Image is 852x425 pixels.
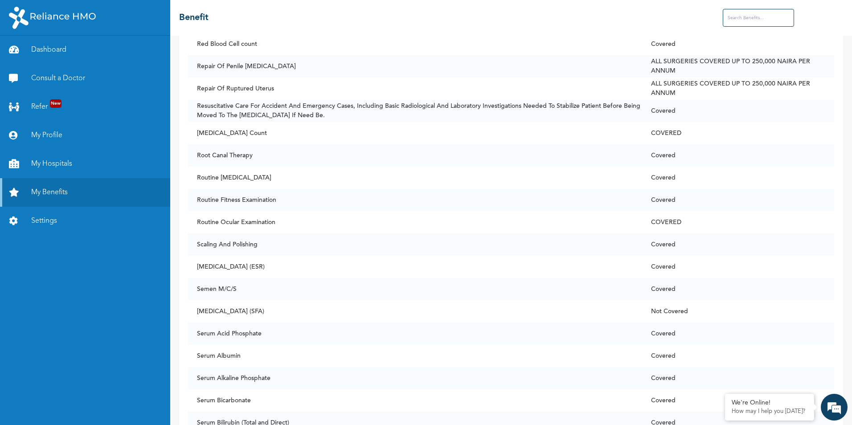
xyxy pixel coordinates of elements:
[642,233,834,256] td: Covered
[642,100,834,122] td: Covered
[642,367,834,389] td: Covered
[642,256,834,278] td: Covered
[46,50,150,61] div: Chat with us now
[642,389,834,412] td: Covered
[642,55,834,78] td: ALL SURGERIES COVERED UP TO 250,000 NAIRA PER ANNUM
[4,271,170,302] textarea: Type your message and hit 'Enter'
[50,99,61,108] span: New
[642,278,834,300] td: Covered
[642,33,834,55] td: Covered
[642,167,834,189] td: Covered
[179,11,209,25] h2: Benefit
[642,122,834,144] td: COVERED
[188,167,642,189] td: Routine [MEDICAL_DATA]
[188,278,642,300] td: Semen M/C/S
[188,256,642,278] td: [MEDICAL_DATA] (ESR)
[642,78,834,100] td: ALL SURGERIES COVERED UP TO 250,000 NAIRA PER ANNUM
[188,300,642,323] td: [MEDICAL_DATA] (SFA)
[4,318,87,324] span: Conversation
[642,300,834,323] td: Not Covered
[642,144,834,167] td: Covered
[732,408,807,415] p: How may I help you today?
[146,4,168,26] div: Minimize live chat window
[642,345,834,367] td: Covered
[188,33,642,55] td: Red Blood Cell count
[87,302,170,330] div: FAQs
[188,189,642,211] td: Routine Fitness Examination
[188,345,642,367] td: Serum Albumin
[642,211,834,233] td: COVERED
[188,233,642,256] td: Scaling And Polishing
[188,144,642,167] td: Root Canal Therapy
[188,389,642,412] td: Serum Bicarbonate
[188,323,642,345] td: Serum Acid Phosphate
[188,100,642,122] td: Resuscitative Care For Accident And Emergency Cases, Including Basic Radiological And Laboratory ...
[52,126,123,216] span: We're online!
[188,55,642,78] td: Repair Of Penile [MEDICAL_DATA]
[188,367,642,389] td: Serum Alkaline Phosphate
[188,211,642,233] td: Routine Ocular Examination
[732,399,807,407] div: We're Online!
[9,7,96,29] img: RelianceHMO's Logo
[723,9,794,27] input: Search Benefits...
[642,323,834,345] td: Covered
[188,122,642,144] td: [MEDICAL_DATA] Count
[642,189,834,211] td: Covered
[16,45,36,67] img: d_794563401_company_1708531726252_794563401
[188,78,642,100] td: Repair Of Ruptured Uterus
